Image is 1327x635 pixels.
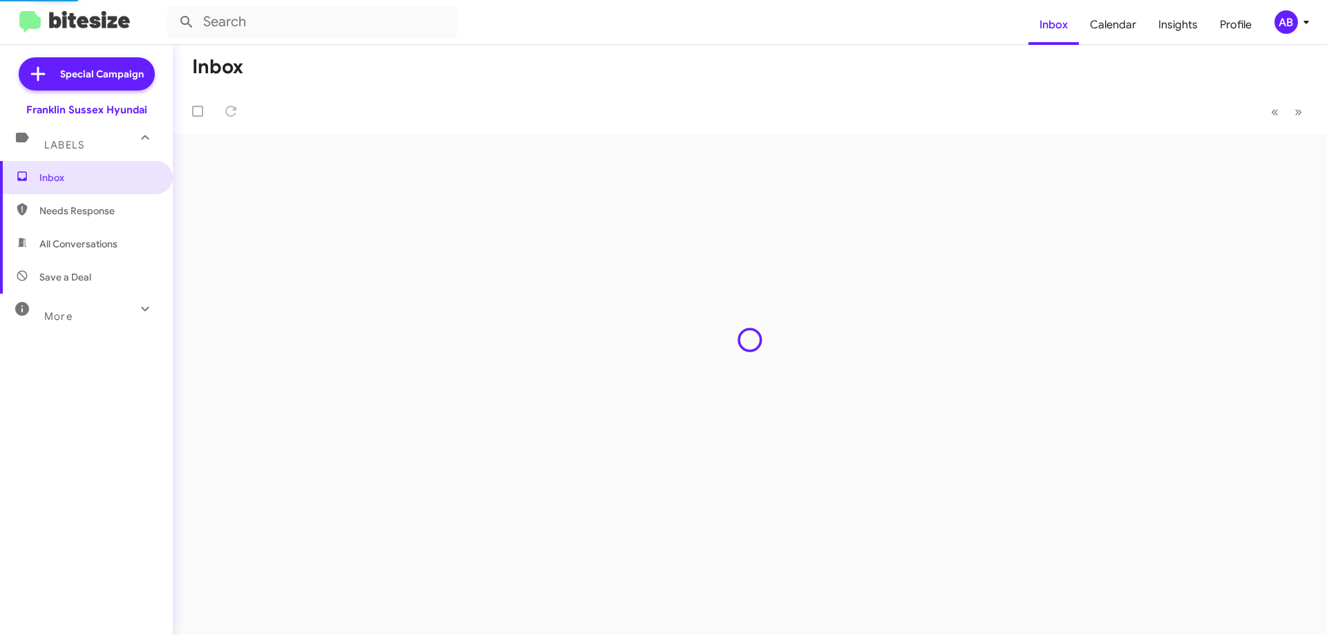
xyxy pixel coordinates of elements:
button: AB [1263,10,1312,34]
a: Special Campaign [19,57,155,91]
span: Inbox [39,171,157,184]
div: Franklin Sussex Hyundai [26,103,147,117]
a: Insights [1147,5,1209,45]
span: Labels [44,139,84,151]
a: Profile [1209,5,1263,45]
span: More [44,310,73,323]
a: Inbox [1028,5,1079,45]
span: Save a Deal [39,270,91,284]
span: » [1295,103,1302,120]
span: Special Campaign [60,67,144,81]
nav: Page navigation example [1263,97,1310,126]
input: Search [167,6,458,39]
span: Needs Response [39,204,157,218]
span: All Conversations [39,237,117,251]
span: « [1271,103,1279,120]
button: Next [1286,97,1310,126]
a: Calendar [1079,5,1147,45]
h1: Inbox [192,56,243,78]
button: Previous [1263,97,1287,126]
div: AB [1274,10,1298,34]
